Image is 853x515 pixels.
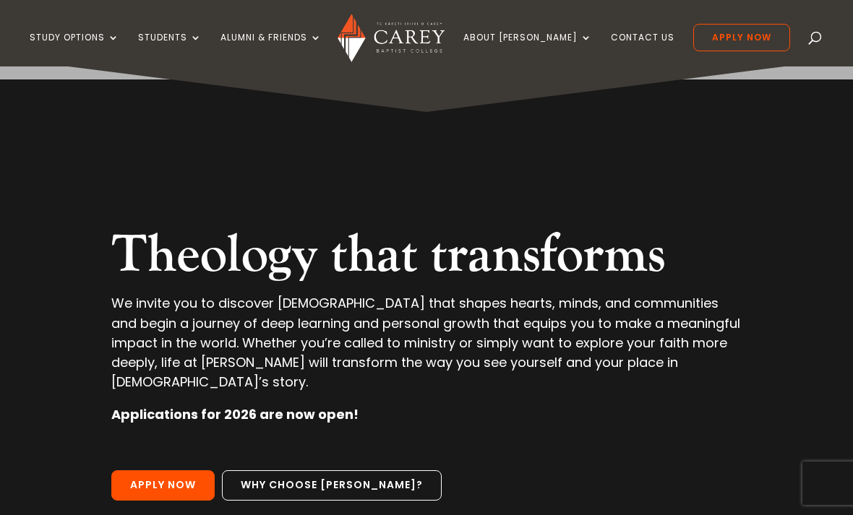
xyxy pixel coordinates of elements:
img: Carey Baptist College [338,14,444,62]
h2: Theology that transforms [111,224,742,293]
a: Study Options [30,33,119,66]
a: Alumni & Friends [220,33,322,66]
a: Why choose [PERSON_NAME]? [222,470,442,501]
strong: Applications for 2026 are now open! [111,405,359,423]
a: Apply Now [693,24,790,51]
a: Contact Us [611,33,674,66]
a: About [PERSON_NAME] [463,33,592,66]
a: Apply Now [111,470,215,501]
p: We invite you to discover [DEMOGRAPHIC_DATA] that shapes hearts, minds, and communities and begin... [111,293,742,404]
a: Students [138,33,202,66]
